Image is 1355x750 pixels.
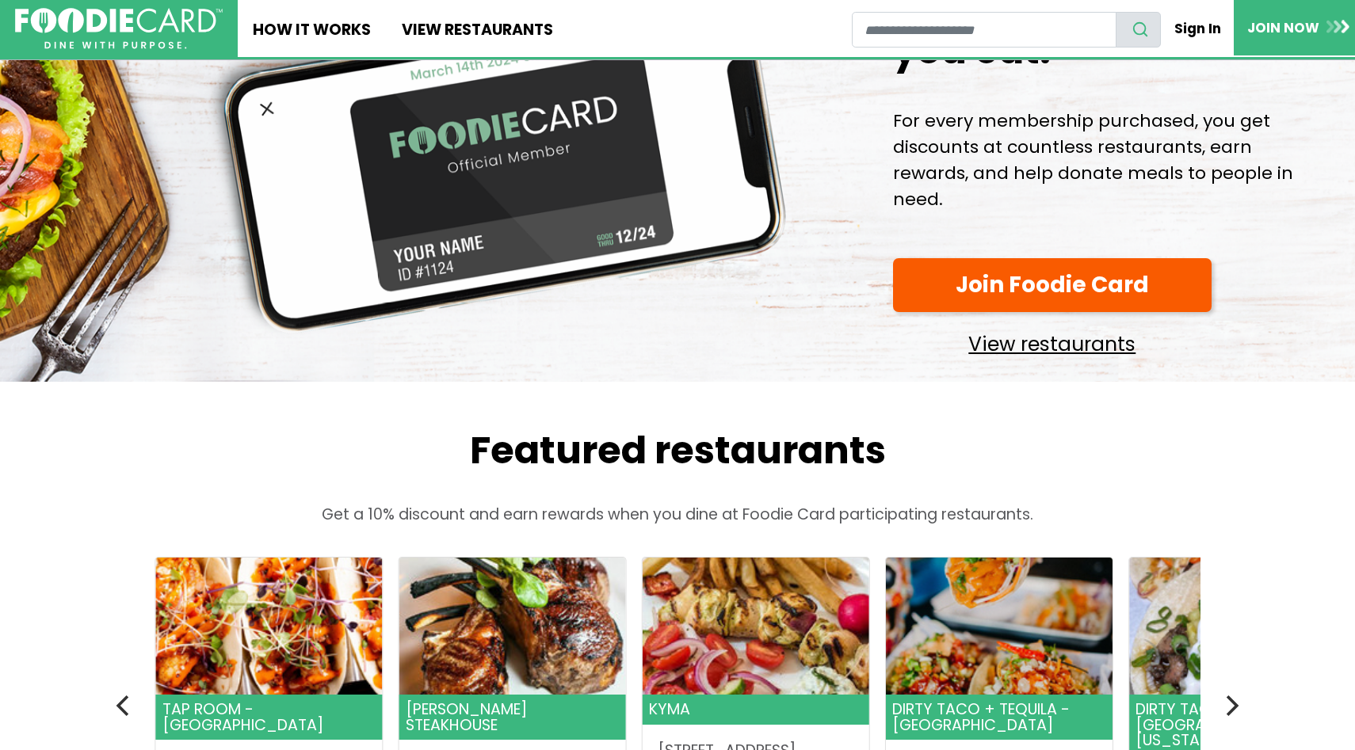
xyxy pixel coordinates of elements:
[642,695,868,725] header: Kyma
[15,8,223,50] img: FoodieCard; Eat, Drink, Save, Donate
[642,558,868,695] img: Kyma
[893,108,1311,212] p: For every membership purchased, you get discounts at countless restaurants, earn rewards, and hel...
[155,558,382,695] img: Tap Room - Ronkonkoma
[886,558,1113,695] img: Dirty Taco + Tequila - Smithtown
[107,689,142,724] button: Previous
[893,320,1212,360] a: View restaurants
[852,12,1116,48] input: restaurant search
[886,695,1113,740] header: Dirty Taco + Tequila - [GEOGRAPHIC_DATA]
[399,558,625,695] img: Rothmann's Steakhouse
[399,695,625,740] header: [PERSON_NAME] Steakhouse
[1161,11,1234,46] a: Sign In
[123,428,1232,474] h2: Featured restaurants
[155,695,382,740] header: Tap Room - [GEOGRAPHIC_DATA]
[123,504,1232,527] p: Get a 10% discount and earn rewards when you dine at Foodie Card participating restaurants.
[1116,12,1162,48] button: search
[893,258,1212,313] a: Join Foodie Card
[1213,689,1248,724] button: Next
